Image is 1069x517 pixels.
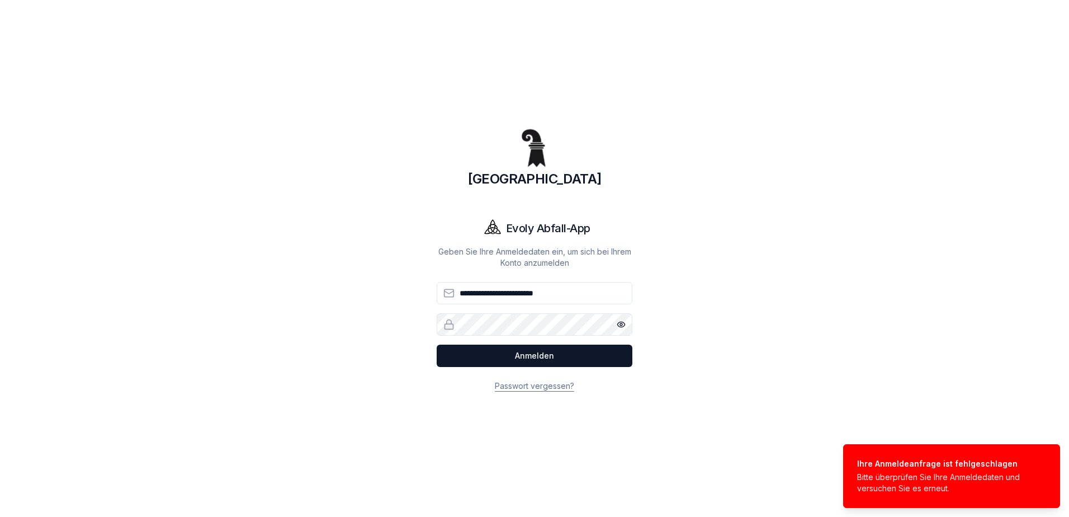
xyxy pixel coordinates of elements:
button: Anmelden [437,345,632,367]
h1: [GEOGRAPHIC_DATA] [437,170,632,188]
div: Bitte überprüfen Sie Ihre Anmeldedaten und versuchen Sie es erneut. [857,472,1042,494]
img: Basel Logo [508,119,561,172]
div: Ihre Anmeldeanfrage ist fehlgeschlagen [857,458,1042,469]
h1: Evoly Abfall-App [506,220,590,236]
a: Passwort vergessen? [495,381,574,391]
img: Evoly Logo [479,215,506,242]
p: Geben Sie Ihre Anmeldedaten ein, um sich bei Ihrem Konto anzumelden [437,246,632,269]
